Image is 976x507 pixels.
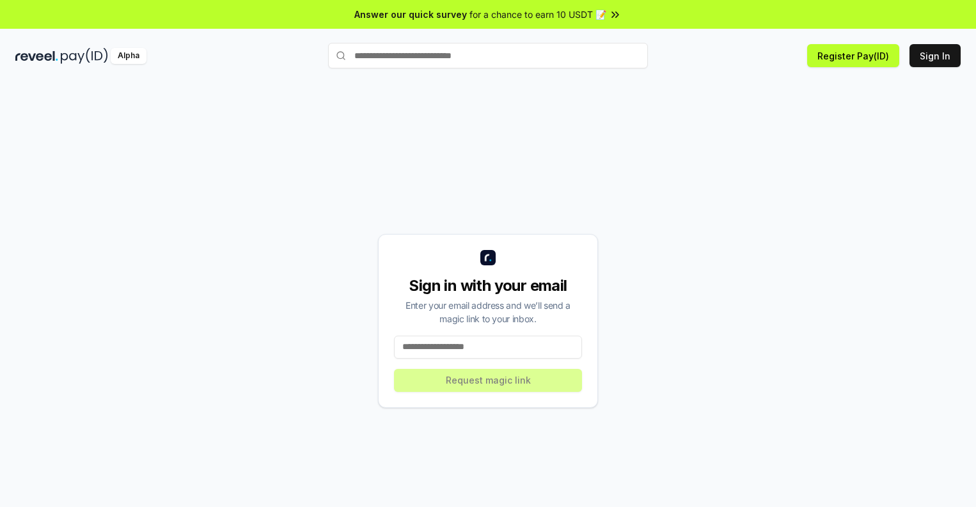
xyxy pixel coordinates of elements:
div: Alpha [111,48,146,64]
span: Answer our quick survey [354,8,467,21]
img: pay_id [61,48,108,64]
button: Sign In [909,44,961,67]
img: reveel_dark [15,48,58,64]
div: Enter your email address and we’ll send a magic link to your inbox. [394,299,582,325]
span: for a chance to earn 10 USDT 📝 [469,8,606,21]
div: Sign in with your email [394,276,582,296]
button: Register Pay(ID) [807,44,899,67]
img: logo_small [480,250,496,265]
